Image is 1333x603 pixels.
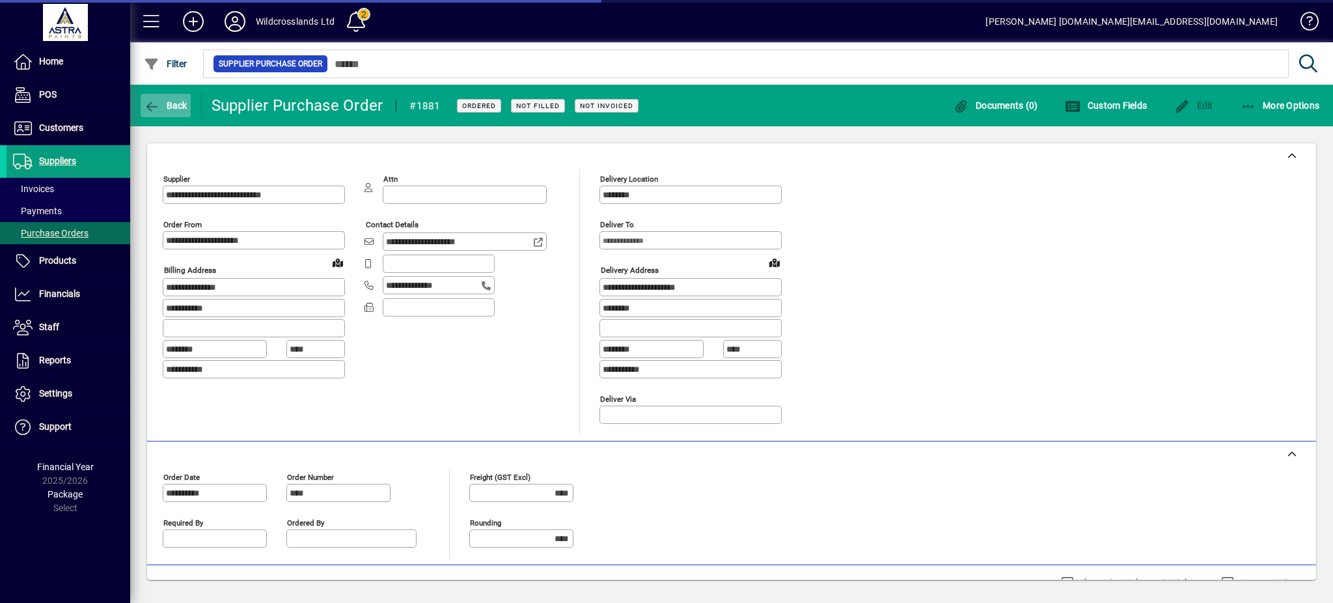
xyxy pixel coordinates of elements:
[7,245,130,277] a: Products
[516,102,560,110] span: Not Filled
[214,10,256,33] button: Profile
[1237,576,1300,589] label: Compact View
[39,156,76,166] span: Suppliers
[7,178,130,200] a: Invoices
[1065,100,1147,111] span: Custom Fields
[7,278,130,311] a: Financials
[48,489,83,499] span: Package
[256,11,335,32] div: Wildcrosslands Ltd
[7,46,130,78] a: Home
[985,11,1278,32] div: [PERSON_NAME] [DOMAIN_NAME][EMAIL_ADDRESS][DOMAIN_NAME]
[219,57,322,70] span: Supplier Purchase Order
[1174,100,1213,111] span: Edit
[470,472,530,481] mat-label: Freight (GST excl)
[470,518,501,527] mat-label: Rounding
[600,220,634,229] mat-label: Deliver To
[950,94,1041,117] button: Documents (0)
[409,96,440,117] div: #1881
[1062,94,1150,117] button: Custom Fields
[37,462,94,472] span: Financial Year
[7,378,130,410] a: Settings
[954,100,1038,111] span: Documents (0)
[600,175,658,184] mat-label: Delivery Location
[7,344,130,377] a: Reports
[7,411,130,443] a: Support
[163,220,202,229] mat-label: Order from
[39,255,76,266] span: Products
[1291,3,1317,45] a: Knowledge Base
[7,222,130,244] a: Purchase Orders
[172,10,214,33] button: Add
[39,355,71,365] span: Reports
[39,421,72,432] span: Support
[163,175,190,184] mat-label: Supplier
[163,472,200,481] mat-label: Order date
[1077,576,1198,589] label: Show Line Volumes/Weights
[600,394,636,403] mat-label: Deliver via
[141,94,191,117] button: Back
[287,518,324,527] mat-label: Ordered by
[7,112,130,145] a: Customers
[212,95,383,116] div: Supplier Purchase Order
[144,100,187,111] span: Back
[7,79,130,111] a: POS
[1237,94,1323,117] button: More Options
[39,388,72,399] span: Settings
[144,59,187,69] span: Filter
[1171,94,1216,117] button: Edit
[7,311,130,344] a: Staff
[39,322,59,332] span: Staff
[287,472,334,481] mat-label: Order number
[1241,100,1320,111] span: More Options
[39,288,80,299] span: Financials
[462,102,496,110] span: Ordered
[39,56,63,66] span: Home
[327,252,348,273] a: View on map
[580,102,633,110] span: Not Invoiced
[130,94,202,117] app-page-header-button: Back
[7,200,130,222] a: Payments
[39,122,83,133] span: Customers
[141,52,191,76] button: Filter
[383,175,398,184] mat-label: Attn
[13,206,62,216] span: Payments
[39,89,57,100] span: POS
[13,184,54,194] span: Invoices
[13,228,89,238] span: Purchase Orders
[163,518,203,527] mat-label: Required by
[764,252,785,273] a: View on map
